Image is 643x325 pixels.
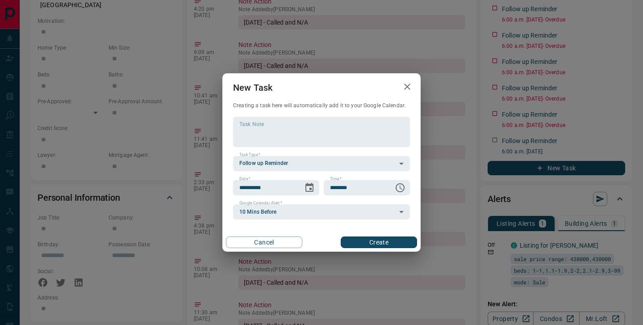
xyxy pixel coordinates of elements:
h2: New Task [222,73,283,102]
div: Follow up Reminder [233,156,410,171]
button: Create [341,236,417,248]
label: Google Calendar Alert [239,200,282,206]
label: Date [239,176,251,182]
button: Choose time, selected time is 6:00 AM [391,179,409,197]
button: Cancel [226,236,302,248]
button: Choose date, selected date is Sep 24, 2025 [301,179,318,197]
label: Task Type [239,152,260,158]
label: Time [330,176,342,182]
div: 10 Mins Before [233,204,410,219]
p: Creating a task here will automatically add it to your Google Calendar. [233,102,410,110]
